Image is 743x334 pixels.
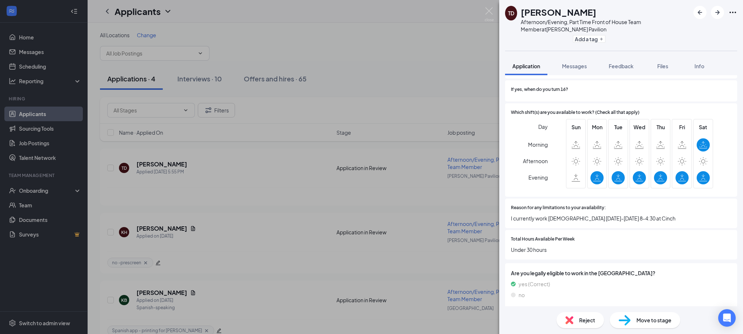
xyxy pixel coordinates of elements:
[519,291,525,299] span: no
[511,86,568,93] span: If yes, when do you turn 16?
[693,6,707,19] button: ArrowLeftNew
[521,18,690,33] div: Afternoon/Evening, Part Time Front of House Team Member at [PERSON_NAME] Pavilion
[696,8,704,17] svg: ArrowLeftNew
[599,37,604,41] svg: Plus
[573,35,605,43] button: PlusAdd a tag
[654,123,667,131] span: Thu
[521,6,596,18] h1: [PERSON_NAME]
[718,309,736,327] div: Open Intercom Messenger
[713,8,722,17] svg: ArrowRight
[508,9,514,17] div: TD
[538,123,548,131] span: Day
[511,109,639,116] span: Which shift(s) are you available to work? (Check all that apply)
[711,6,724,19] button: ArrowRight
[612,123,625,131] span: Tue
[609,63,634,69] span: Feedback
[697,123,710,131] span: Sat
[511,214,731,222] span: I currently work [DEMOGRAPHIC_DATA] [DATE]-[DATE] 8-4:30 at Cinch
[636,316,671,324] span: Move to stage
[511,246,731,254] span: Under 30 hours
[657,63,668,69] span: Files
[512,63,540,69] span: Application
[590,123,604,131] span: Mon
[528,171,548,184] span: Evening
[694,63,704,69] span: Info
[579,316,595,324] span: Reject
[511,236,575,243] span: Total Hours Available Per Week
[528,138,548,151] span: Morning
[675,123,689,131] span: Fri
[523,154,548,168] span: Afternoon
[511,204,606,211] span: Reason for any limitations to your availability:
[633,123,646,131] span: Wed
[569,123,582,131] span: Sun
[511,269,731,277] span: Are you legally eligible to work in the [GEOGRAPHIC_DATA]?
[519,280,550,288] span: yes (Correct)
[562,63,587,69] span: Messages
[728,8,737,17] svg: Ellipses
